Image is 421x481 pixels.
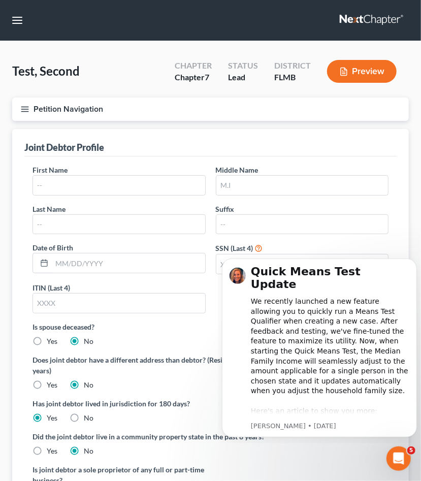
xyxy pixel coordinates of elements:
[33,294,205,313] input: XXXX
[84,413,93,423] label: No
[274,60,311,72] div: District
[33,242,73,253] label: Date of Birth
[47,380,57,390] label: Yes
[407,446,415,455] span: 5
[33,165,68,175] label: First Name
[33,282,70,293] label: ITIN (Last 4)
[205,72,209,82] span: 7
[47,336,57,346] label: Yes
[216,254,388,274] input: XXXX
[47,413,57,423] label: Yes
[33,322,388,332] label: Is spouse deceased?
[216,243,253,253] label: SSN (Last 4)
[12,63,80,78] span: Test, Second
[327,60,397,83] button: Preview
[216,215,388,234] input: --
[24,141,104,153] div: Joint Debtor Profile
[228,72,258,83] div: Lead
[216,165,258,175] label: Middle Name
[218,249,421,443] iframe: Intercom notifications message
[33,431,388,442] label: Did the joint debtor live in a community property state in the past 8 years?
[47,446,57,456] label: Yes
[33,398,388,409] label: Has joint debtor lived in jurisdiction for 180 days?
[33,176,205,195] input: --
[175,60,212,72] div: Chapter
[33,215,205,234] input: --
[216,204,235,214] label: Suffix
[216,176,388,195] input: M.I
[33,355,388,376] label: Does joint debtor have a different address than debtor? (Residential, mailing or prior address in...
[228,60,258,72] div: Status
[386,446,411,471] iframe: Intercom live chat
[274,72,311,83] div: FLMB
[84,380,93,390] label: No
[175,72,212,83] div: Chapter
[33,204,66,214] label: Last Name
[52,253,205,273] input: MM/DD/YYYY
[84,336,93,346] label: No
[84,446,93,456] label: No
[12,98,409,121] button: Petition Navigation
